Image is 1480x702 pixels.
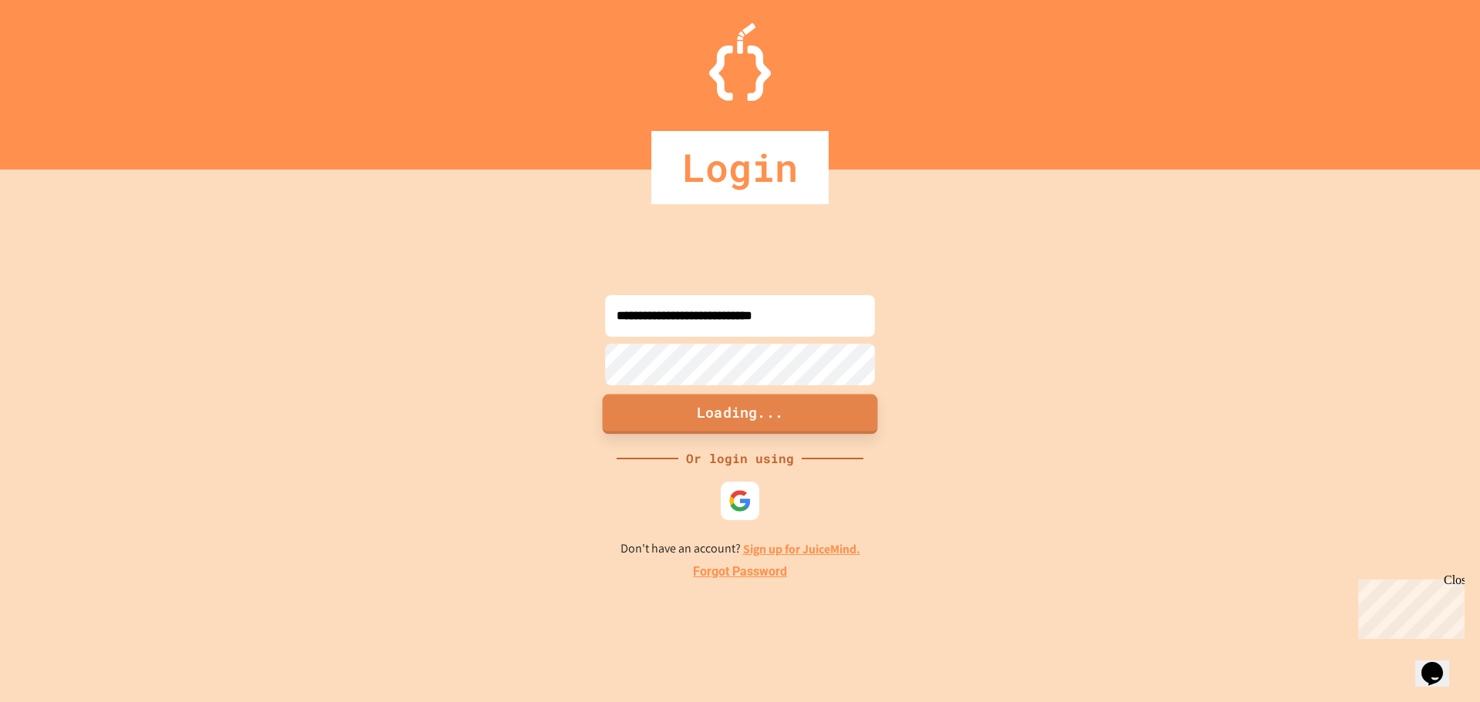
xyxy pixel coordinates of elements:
img: google-icon.svg [728,489,752,512]
button: Loading... [603,394,878,434]
iframe: chat widget [1352,573,1465,639]
img: Logo.svg [709,23,771,101]
a: Sign up for JuiceMind. [743,541,860,557]
div: Chat with us now!Close [6,6,106,98]
a: Forgot Password [693,563,787,581]
div: Login [651,131,829,204]
div: Or login using [678,449,802,468]
p: Don't have an account? [621,539,860,559]
iframe: chat widget [1415,640,1465,687]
